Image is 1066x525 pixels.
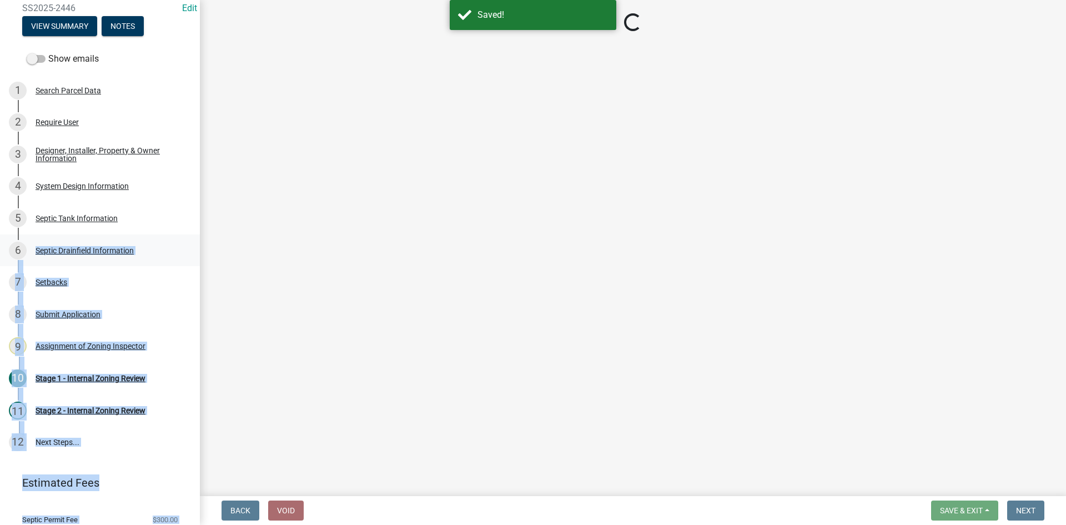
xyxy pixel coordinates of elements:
[9,472,182,494] a: Estimated Fees
[9,209,27,227] div: 5
[36,278,67,286] div: Setbacks
[1007,501,1044,521] button: Next
[36,214,118,222] div: Septic Tank Information
[36,118,79,126] div: Require User
[940,506,983,515] span: Save & Exit
[9,337,27,355] div: 9
[182,3,197,13] wm-modal-confirm: Edit Application Number
[9,433,27,451] div: 12
[22,22,97,31] wm-modal-confirm: Summary
[182,3,197,13] a: Edit
[36,311,100,318] div: Submit Application
[102,22,144,31] wm-modal-confirm: Notes
[222,501,259,521] button: Back
[22,516,78,523] span: Septic Permit Fee
[9,273,27,291] div: 7
[36,182,129,190] div: System Design Information
[9,306,27,323] div: 8
[36,374,145,382] div: Stage 1 - Internal Zoning Review
[268,501,304,521] button: Void
[36,247,134,254] div: Septic Drainfield Information
[9,113,27,131] div: 2
[22,3,178,13] span: SS2025-2446
[477,8,608,22] div: Saved!
[9,177,27,195] div: 4
[102,16,144,36] button: Notes
[1016,506,1035,515] span: Next
[931,501,998,521] button: Save & Exit
[27,52,99,66] label: Show emails
[230,506,250,515] span: Back
[9,369,27,387] div: 10
[36,342,145,350] div: Assignment of Zoning Inspector
[9,242,27,259] div: 6
[36,407,145,414] div: Stage 2 - Internal Zoning Review
[36,147,182,162] div: Designer, Installer, Property & Owner Information
[22,16,97,36] button: View Summary
[9,146,27,163] div: 3
[9,402,27,419] div: 11
[9,82,27,99] div: 1
[36,87,101,94] div: Search Parcel Data
[153,516,178,523] span: $300.00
